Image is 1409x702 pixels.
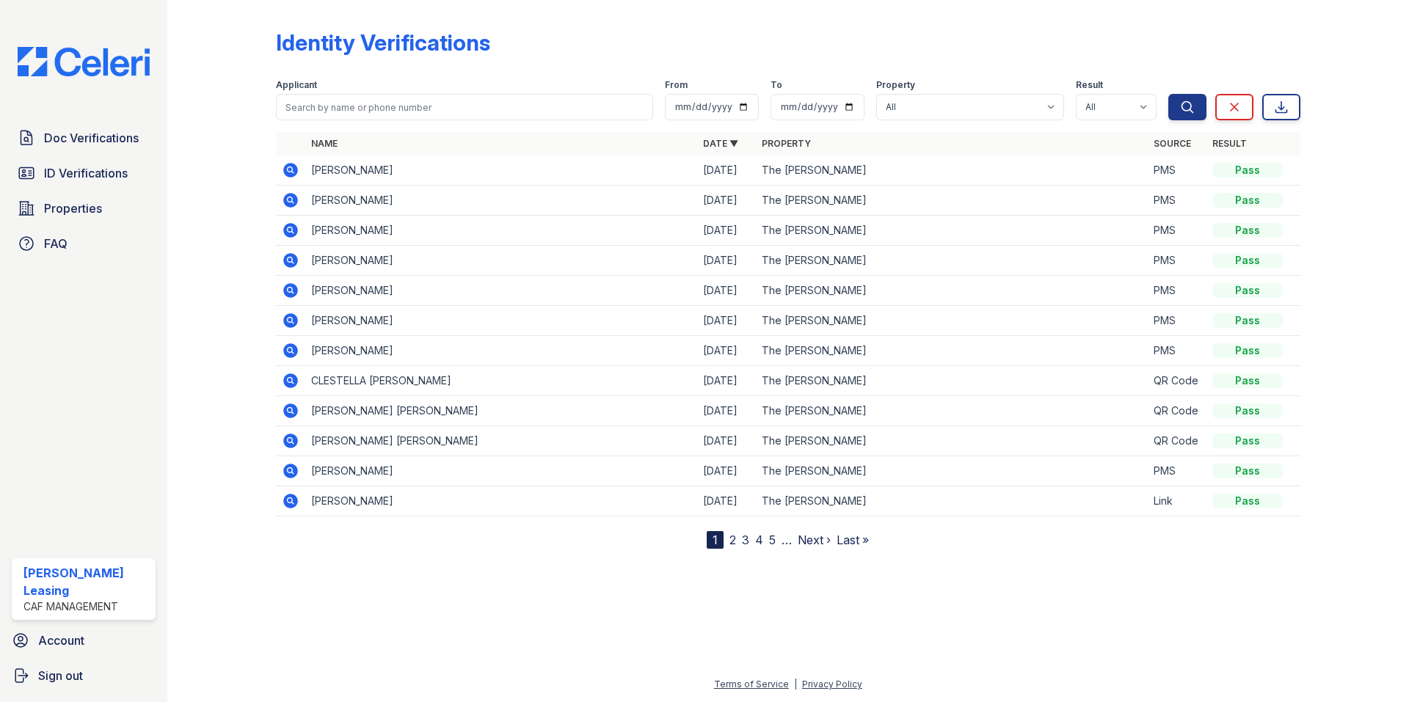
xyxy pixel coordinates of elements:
td: [DATE] [697,246,756,276]
td: The [PERSON_NAME] [756,276,1148,306]
td: [PERSON_NAME] [305,276,697,306]
td: QR Code [1148,366,1206,396]
div: Pass [1212,223,1283,238]
label: From [665,79,688,91]
td: [DATE] [697,456,756,486]
div: [PERSON_NAME] Leasing [23,564,150,599]
a: 2 [729,533,736,547]
a: Sign out [6,661,161,690]
a: Last » [837,533,869,547]
td: [PERSON_NAME] [PERSON_NAME] [305,426,697,456]
div: Pass [1212,163,1283,178]
a: Terms of Service [714,679,789,690]
td: QR Code [1148,396,1206,426]
td: PMS [1148,216,1206,246]
td: PMS [1148,186,1206,216]
td: [PERSON_NAME] [305,336,697,366]
span: … [782,531,792,549]
span: Account [38,632,84,649]
td: [DATE] [697,336,756,366]
a: Result [1212,138,1247,149]
span: ID Verifications [44,164,128,182]
td: [DATE] [697,156,756,186]
a: ID Verifications [12,158,156,188]
td: [PERSON_NAME] [305,156,697,186]
label: Result [1076,79,1103,91]
td: The [PERSON_NAME] [756,216,1148,246]
span: Sign out [38,667,83,684]
td: PMS [1148,156,1206,186]
a: FAQ [12,229,156,258]
td: QR Code [1148,426,1206,456]
div: Identity Verifications [276,29,490,56]
div: 1 [707,531,724,549]
a: Source [1154,138,1191,149]
img: CE_Logo_Blue-a8612792a0a2168367f1c8372b55b34899dd931a85d93a1a3d3e32e68fde9ad4.png [6,47,161,76]
td: The [PERSON_NAME] [756,186,1148,216]
td: PMS [1148,336,1206,366]
td: The [PERSON_NAME] [756,246,1148,276]
td: PMS [1148,456,1206,486]
td: CLESTELLA [PERSON_NAME] [305,366,697,396]
span: Properties [44,200,102,217]
a: 5 [769,533,776,547]
div: Pass [1212,434,1283,448]
a: Privacy Policy [802,679,862,690]
td: [PERSON_NAME] [PERSON_NAME] [305,396,697,426]
a: Account [6,626,161,655]
td: [DATE] [697,426,756,456]
td: The [PERSON_NAME] [756,426,1148,456]
td: The [PERSON_NAME] [756,396,1148,426]
a: Doc Verifications [12,123,156,153]
div: Pass [1212,494,1283,508]
div: Pass [1212,193,1283,208]
div: CAF Management [23,599,150,614]
td: [DATE] [697,216,756,246]
div: Pass [1212,313,1283,328]
label: Applicant [276,79,317,91]
div: Pass [1212,343,1283,358]
td: [DATE] [697,276,756,306]
a: Properties [12,194,156,223]
td: The [PERSON_NAME] [756,306,1148,336]
td: Link [1148,486,1206,516]
td: The [PERSON_NAME] [756,336,1148,366]
a: 4 [755,533,763,547]
td: [DATE] [697,396,756,426]
td: [DATE] [697,366,756,396]
td: PMS [1148,306,1206,336]
td: The [PERSON_NAME] [756,366,1148,396]
td: [PERSON_NAME] [305,246,697,276]
a: Date ▼ [703,138,738,149]
a: 3 [742,533,749,547]
td: [PERSON_NAME] [305,306,697,336]
input: Search by name or phone number [276,94,653,120]
td: [PERSON_NAME] [305,486,697,516]
td: [PERSON_NAME] [305,456,697,486]
td: [PERSON_NAME] [305,216,697,246]
td: The [PERSON_NAME] [756,156,1148,186]
td: The [PERSON_NAME] [756,456,1148,486]
a: Name [311,138,338,149]
div: Pass [1212,283,1283,298]
a: Next › [798,533,831,547]
td: [DATE] [697,186,756,216]
div: | [794,679,797,690]
td: [PERSON_NAME] [305,186,697,216]
label: To [771,79,782,91]
td: PMS [1148,276,1206,306]
td: The [PERSON_NAME] [756,486,1148,516]
td: PMS [1148,246,1206,276]
td: [DATE] [697,486,756,516]
div: Pass [1212,403,1283,418]
div: Pass [1212,373,1283,388]
div: Pass [1212,464,1283,478]
td: [DATE] [697,306,756,336]
a: Property [762,138,811,149]
span: FAQ [44,235,68,252]
label: Property [876,79,915,91]
span: Doc Verifications [44,129,139,147]
div: Pass [1212,253,1283,268]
